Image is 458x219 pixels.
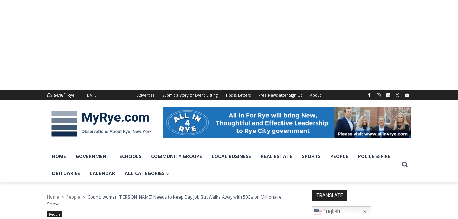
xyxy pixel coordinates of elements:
span: Councilwoman [PERSON_NAME] Needs to Keep Day Job But Walks Away with 50Gs on Millionaire Show [47,194,282,207]
button: View Search Form [399,159,411,171]
div: Rye [67,92,74,98]
a: Free Newsletter Sign Up [255,90,306,100]
span: 54.16 [54,92,63,98]
a: Instagram [375,91,383,99]
nav: Primary Navigation [47,148,399,182]
a: People [66,194,80,200]
a: Home [47,148,71,165]
a: Sports [297,148,325,165]
span: > [62,195,64,200]
a: Advertise [134,90,158,100]
img: MyRye.com [47,106,156,142]
a: Real Estate [256,148,297,165]
a: Calendar [85,165,120,182]
a: YouTube [403,91,411,99]
a: X [393,91,401,99]
strong: TRANSLATE [312,190,347,201]
a: Obituaries [47,165,85,182]
a: Police & Fire [353,148,395,165]
a: Home [47,194,59,200]
a: English [312,206,371,217]
a: Submit a Story or Event Listing [158,90,222,100]
a: Local Business [207,148,256,165]
a: Government [71,148,114,165]
a: Community Groups [146,148,207,165]
nav: Breadcrumbs [47,193,294,207]
img: en [314,208,322,216]
img: All in for Rye [163,107,411,138]
a: Facebook [365,91,373,99]
a: Tips & Letters [222,90,255,100]
span: > [83,195,85,200]
a: About [306,90,325,100]
a: People [325,148,353,165]
div: [DATE] [86,92,98,98]
span: All Categories [125,170,169,177]
nav: Secondary Navigation [134,90,325,100]
span: F [64,91,66,95]
a: All Categories [120,165,174,182]
a: People [47,211,62,217]
a: Schools [114,148,146,165]
a: Linkedin [384,91,392,99]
